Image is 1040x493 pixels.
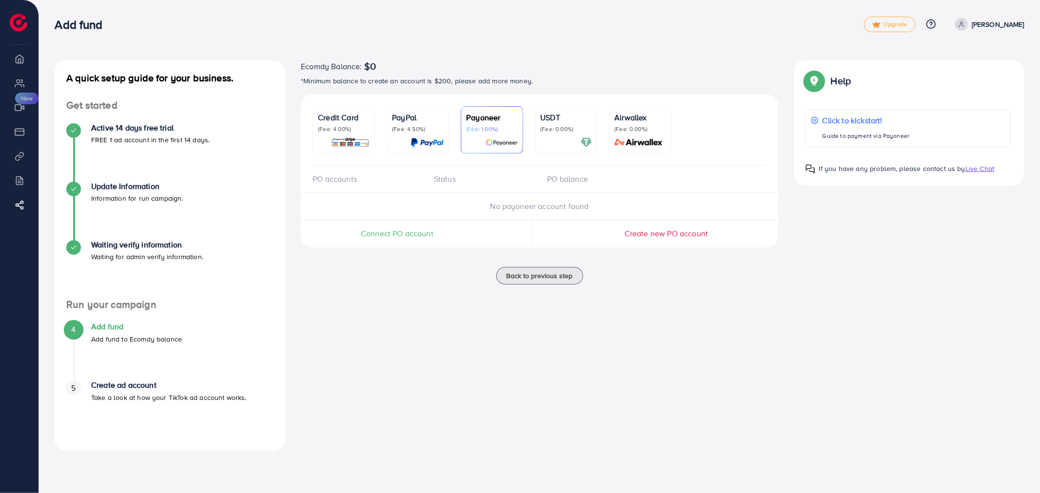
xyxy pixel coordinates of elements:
p: Information for run campaign. [91,192,183,204]
img: card [611,137,666,148]
p: [PERSON_NAME] [972,19,1024,30]
span: Upgrade [872,21,907,28]
p: Airwallex [614,112,666,123]
h4: Get started [55,99,285,112]
span: $0 [364,60,376,72]
img: tick [872,21,881,28]
li: Active 14 days free trial [55,123,285,182]
p: Click to kickstart! [823,114,910,126]
h4: A quick setup guide for your business. [55,72,285,84]
p: Waiting for admin verify information. [91,251,203,263]
img: logo [10,14,27,31]
button: Back to previous step [496,267,583,284]
span: Live Chat [965,164,994,173]
p: (Fee: 4.00%) [318,125,370,133]
img: card [581,137,592,148]
img: card [486,137,518,148]
p: FREE 1 ad account in the first 14 days. [91,134,210,146]
h4: Run your campaign [55,299,285,311]
span: Create new PO account [625,228,708,239]
p: Credit Card [318,112,370,123]
span: Back to previous step [507,271,573,281]
span: Connect PO account [361,228,433,239]
span: If you have any problem, please contact us by [819,164,965,173]
h4: Active 14 days free trial [91,123,210,133]
p: (Fee: 1.00%) [466,125,518,133]
h4: Add fund [91,322,182,331]
p: (Fee: 0.00%) [540,125,592,133]
h4: Update Information [91,182,183,191]
span: 4 [71,324,76,335]
h4: Waiting verify information [91,240,203,249]
h3: Add fund [55,18,110,32]
span: No payoneer account found [491,201,589,211]
p: USDT [540,112,592,123]
p: Payoneer [466,112,518,123]
span: 5 [71,382,76,394]
div: PO balance [540,173,653,185]
li: Create ad account [55,380,285,439]
p: Add fund to Ecomdy balance [91,333,182,345]
div: PO accounts [313,173,426,185]
img: Popup guide [805,72,823,90]
img: card [411,137,444,148]
h4: Create ad account [91,380,247,390]
p: Take a look at how your TikTok ad account works. [91,392,247,403]
li: Add fund [55,322,285,380]
img: Popup guide [805,164,815,174]
div: Status [426,173,540,185]
p: *Minimum balance to create an account is $200, please add more money. [301,75,778,87]
a: [PERSON_NAME] [951,18,1024,31]
p: (Fee: 0.00%) [614,125,666,133]
img: card [331,137,370,148]
li: Waiting verify information [55,240,285,299]
iframe: Chat [999,449,1033,486]
a: tickUpgrade [864,17,916,32]
p: PayPal [392,112,444,123]
p: Guide to payment via Payoneer [823,130,910,142]
li: Update Information [55,182,285,240]
p: (Fee: 4.50%) [392,125,444,133]
p: Help [831,75,851,87]
span: Ecomdy Balance: [301,60,362,72]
